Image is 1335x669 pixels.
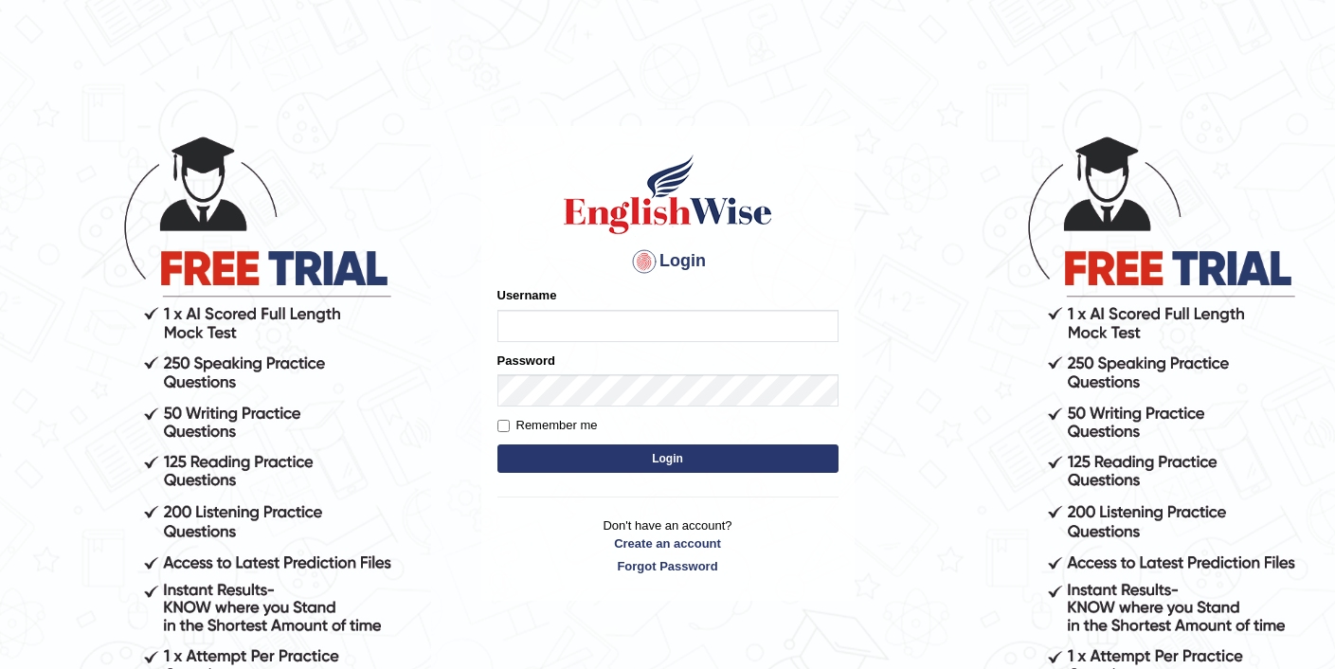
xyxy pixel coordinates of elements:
[497,516,839,575] p: Don't have an account?
[497,420,510,432] input: Remember me
[497,444,839,473] button: Login
[497,352,555,370] label: Password
[497,246,839,277] h4: Login
[497,534,839,552] a: Create an account
[560,152,776,237] img: Logo of English Wise sign in for intelligent practice with AI
[497,416,598,435] label: Remember me
[497,286,557,304] label: Username
[497,557,839,575] a: Forgot Password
